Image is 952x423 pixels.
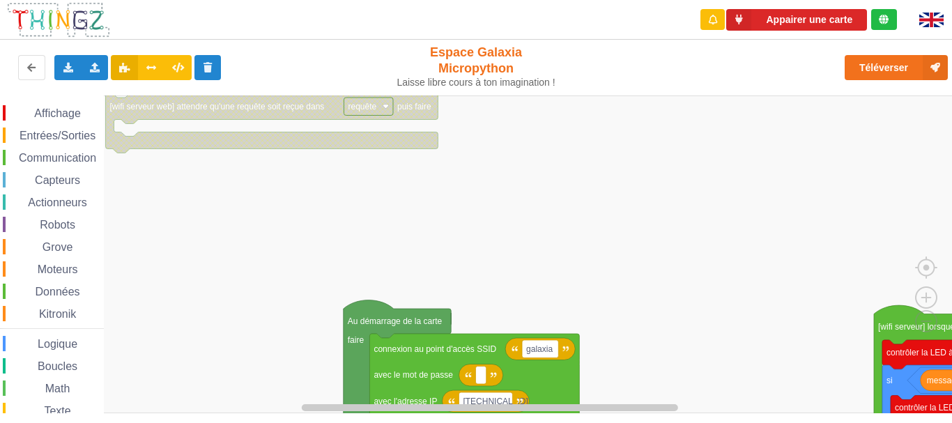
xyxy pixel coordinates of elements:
div: Espace Galaxia Micropython [395,45,556,89]
button: Appairer une carte [726,9,867,31]
span: Actionneurs [26,197,89,208]
span: Données [33,286,82,298]
div: Laisse libre cours à ton imagination ! [395,77,556,89]
span: Grove [40,241,75,253]
text: avec le mot de passe [374,370,453,380]
span: Boucles [36,360,79,372]
div: Tu es connecté au serveur de création de Thingz [871,9,897,30]
span: Moteurs [36,263,80,275]
text: [wifi serveur web] attendre qu'une requête soit reçue dans [110,102,325,111]
text: galaxia [526,344,553,354]
text: faire [348,335,364,345]
text: connexion au point d'accès SSID [374,344,496,354]
text: [TECHNICAL_ID] [463,397,528,406]
span: Capteurs [33,174,82,186]
span: Math [43,383,72,394]
span: Communication [17,152,98,164]
text: puis faire [397,102,431,111]
text: si [886,376,893,385]
span: Kitronik [37,308,78,320]
span: Robots [38,219,77,231]
span: Texte [42,405,72,417]
text: requête [348,102,376,111]
span: Logique [36,338,79,350]
span: Entrées/Sorties [17,130,98,141]
img: gb.png [919,13,944,27]
button: Téléverser [845,55,948,80]
span: Affichage [32,107,82,119]
text: avec l'adresse IP [374,397,437,406]
text: Au démarrage de la carte [348,316,443,326]
img: thingz_logo.png [6,1,111,38]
